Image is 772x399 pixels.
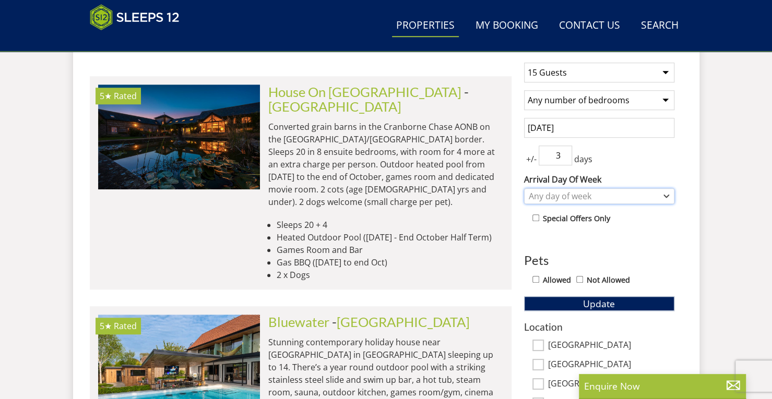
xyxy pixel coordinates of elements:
[524,253,674,267] h3: Pets
[583,297,615,310] span: Update
[524,321,674,332] h3: Location
[524,118,674,138] input: Arrival Date
[392,14,459,38] a: Properties
[277,231,503,244] li: Heated Outdoor Pool ([DATE] - End October Half Term)
[543,274,571,286] label: Allowed
[100,320,112,332] span: Bluewater has a 5 star rating under the Quality in Tourism Scheme
[543,213,610,224] label: Special Offers Only
[268,120,503,208] p: Converted grain barns in the Cranborne Chase AONB on the [GEOGRAPHIC_DATA]/[GEOGRAPHIC_DATA] bord...
[268,99,401,114] a: [GEOGRAPHIC_DATA]
[524,188,674,204] div: Combobox
[100,90,112,102] span: House On The Hill has a 5 star rating under the Quality in Tourism Scheme
[524,296,674,311] button: Update
[277,219,503,231] li: Sleeps 20 + 4
[572,153,595,165] span: days
[114,320,137,332] span: Rated
[524,173,674,186] label: Arrival Day Of Week
[277,256,503,269] li: Gas BBQ ([DATE] to end Oct)
[268,84,469,114] span: -
[114,90,137,102] span: Rated
[471,14,542,38] a: My Booking
[332,314,470,330] span: -
[637,14,683,38] a: Search
[524,153,539,165] span: +/-
[85,37,194,45] iframe: Customer reviews powered by Trustpilot
[548,359,674,371] label: [GEOGRAPHIC_DATA]
[268,84,461,100] a: House On [GEOGRAPHIC_DATA]
[548,379,674,390] label: [GEOGRAPHIC_DATA]
[555,14,624,38] a: Contact Us
[90,4,180,30] img: Sleeps 12
[277,244,503,256] li: Games Room and Bar
[587,274,630,286] label: Not Allowed
[98,84,260,189] img: house-on-the-hill-large-holiday-home-accommodation-wiltshire-sleeps-16.original.jpg
[98,84,260,189] a: 5★ Rated
[584,379,741,393] p: Enquire Now
[337,314,470,330] a: [GEOGRAPHIC_DATA]
[268,314,329,330] a: Bluewater
[277,269,503,281] li: 2 x Dogs
[526,190,661,202] div: Any day of week
[548,340,674,352] label: [GEOGRAPHIC_DATA]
